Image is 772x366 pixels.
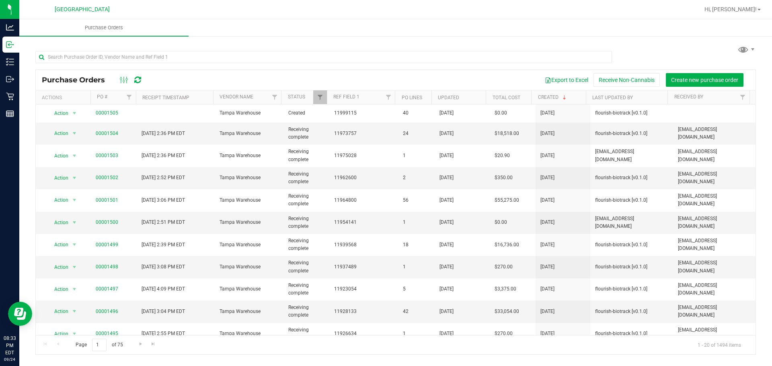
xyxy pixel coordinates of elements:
[334,219,393,226] span: 11954141
[142,285,185,293] span: [DATE] 4:09 PM EDT
[595,241,668,249] span: flourish-biotrack [v0.1.0]
[96,286,118,292] a: 00001497
[403,152,430,159] span: 1
[142,241,185,249] span: [DATE] 2:39 PM EDT
[313,90,326,104] a: Filter
[142,330,185,337] span: [DATE] 2:55 PM EDT
[439,330,454,337] span: [DATE]
[96,153,118,158] a: 00001503
[47,217,69,228] span: Action
[439,196,454,204] span: [DATE]
[334,174,393,182] span: 11962600
[540,152,554,159] span: [DATE]
[69,172,79,184] span: select
[96,309,118,314] a: 00001496
[540,219,554,226] span: [DATE]
[123,90,136,104] a: Filter
[595,308,668,315] span: flourish-biotrack [v0.1.0]
[47,284,69,295] span: Action
[540,263,554,271] span: [DATE]
[704,6,757,12] span: Hi, [PERSON_NAME]!
[678,148,751,163] span: [EMAIL_ADDRESS][DOMAIN_NAME]
[540,196,554,204] span: [DATE]
[495,219,507,226] span: $0.00
[495,308,519,315] span: $33,054.00
[69,194,79,206] span: select
[439,109,454,117] span: [DATE]
[540,308,554,315] span: [DATE]
[438,95,459,100] a: Updated
[220,152,279,159] span: Tampa Warehouse
[288,259,324,274] span: Receiving complete
[69,262,79,273] span: select
[403,219,430,226] span: 1
[148,339,159,350] a: Go to the last page
[47,328,69,339] span: Action
[334,308,393,315] span: 11928133
[595,263,668,271] span: flourish-biotrack [v0.1.0]
[74,24,134,31] span: Purchase Orders
[288,192,324,208] span: Receiving complete
[142,196,185,204] span: [DATE] 3:06 PM EDT
[220,109,279,117] span: Tampa Warehouse
[678,237,751,252] span: [EMAIL_ADDRESS][DOMAIN_NAME]
[595,285,668,293] span: flourish-biotrack [v0.1.0]
[47,262,69,273] span: Action
[439,263,454,271] span: [DATE]
[538,94,568,100] a: Created
[495,174,513,182] span: $350.00
[439,219,454,226] span: [DATE]
[288,304,324,319] span: Receiving complete
[595,174,668,182] span: flourish-biotrack [v0.1.0]
[288,237,324,252] span: Receiving complete
[96,197,118,203] a: 00001501
[402,95,422,100] a: PO Lines
[540,130,554,137] span: [DATE]
[47,306,69,317] span: Action
[47,239,69,250] span: Action
[69,306,79,317] span: select
[96,264,118,270] a: 00001498
[334,263,393,271] span: 11937489
[268,90,281,104] a: Filter
[96,175,118,180] a: 00001502
[592,95,633,100] a: Last Updated By
[334,285,393,293] span: 11923054
[47,128,69,139] span: Action
[595,215,668,230] span: [EMAIL_ADDRESS][DOMAIN_NAME]
[540,285,554,293] span: [DATE]
[495,109,507,117] span: $0.00
[334,109,393,117] span: 11999115
[403,263,430,271] span: 1
[47,172,69,184] span: Action
[495,263,513,271] span: $270.00
[493,95,520,100] a: Total Cost
[69,217,79,228] span: select
[595,196,668,204] span: flourish-biotrack [v0.1.0]
[288,94,305,100] a: Status
[220,196,279,204] span: Tampa Warehouse
[97,94,107,100] a: PO #
[42,76,113,84] span: Purchase Orders
[736,90,749,104] a: Filter
[334,196,393,204] span: 11964800
[439,130,454,137] span: [DATE]
[403,330,430,337] span: 1
[220,285,279,293] span: Tampa Warehouse
[142,152,185,159] span: [DATE] 2:36 PM EDT
[69,128,79,139] span: select
[47,150,69,162] span: Action
[593,73,660,87] button: Receive Non-Cannabis
[540,73,593,87] button: Export to Excel
[8,302,32,326] iframe: Resource center
[6,92,14,100] inline-svg: Retail
[540,174,554,182] span: [DATE]
[35,51,612,63] input: Search Purchase Order ID, Vendor Name and Ref Field 1
[403,196,430,204] span: 56
[220,330,279,337] span: Tampa Warehouse
[6,58,14,66] inline-svg: Inventory
[142,174,185,182] span: [DATE] 2:52 PM EDT
[595,148,668,163] span: [EMAIL_ADDRESS][DOMAIN_NAME]
[220,130,279,137] span: Tampa Warehouse
[495,330,513,337] span: $270.00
